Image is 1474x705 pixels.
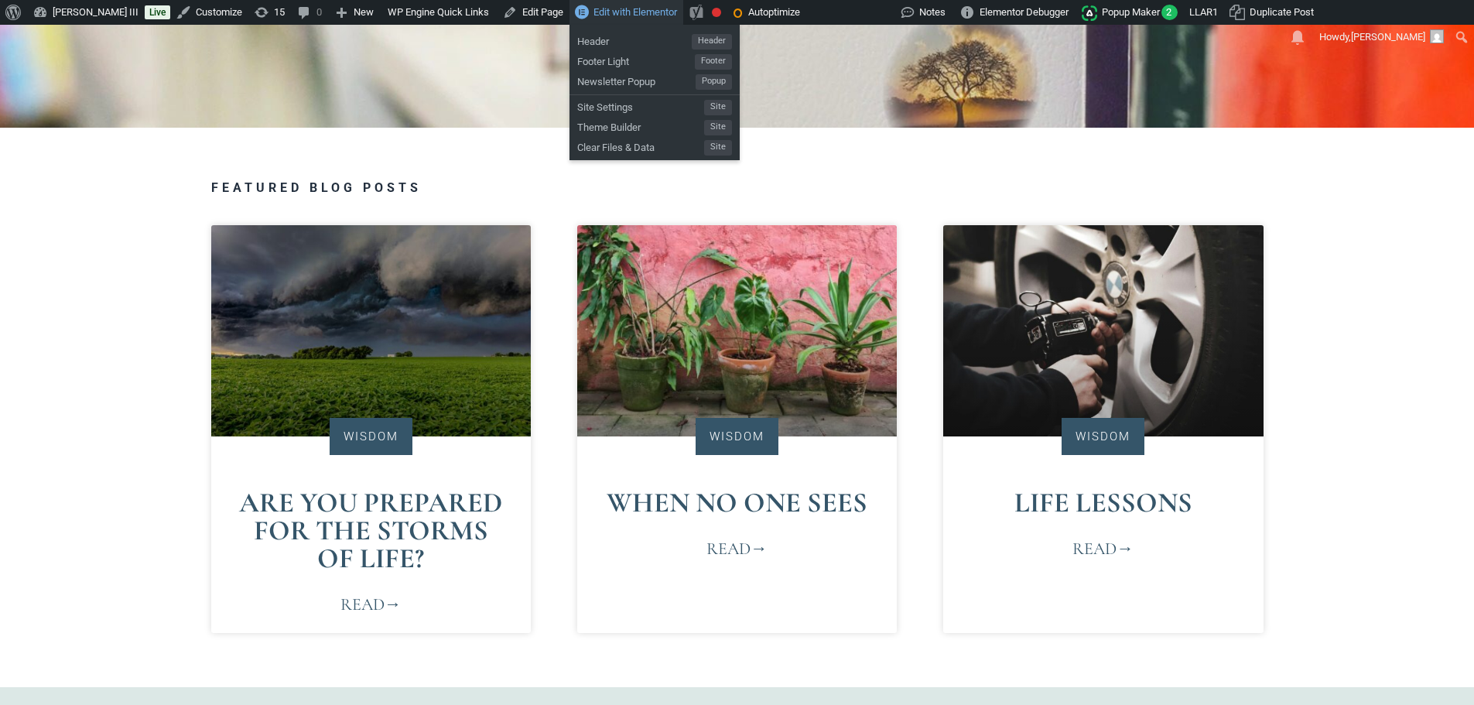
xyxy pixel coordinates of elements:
a: Read more about When No One Sees [706,536,768,562]
h3: Featured Blog Posts [211,182,1264,194]
span: Edit with Elementor [593,6,677,18]
a: Theme BuilderSite [569,115,740,135]
span: Clear Files & Data [577,135,704,156]
span: Header [692,34,732,50]
a: Life Lessons [1014,486,1192,519]
a: Howdy, [1314,25,1450,50]
a: Clear Files & DataSite [569,135,740,156]
span: Site [704,120,732,135]
span: 2 [1161,5,1178,20]
span: Theme Builder [577,115,704,135]
div: Wisdom [1062,418,1144,455]
span: Site [704,140,732,156]
a: Live [145,5,170,19]
a: Read more about Life Lessons [1072,536,1134,562]
div: Focus keyphrase not set [712,8,721,17]
a: Site SettingsSite [569,95,740,115]
div: Wisdom [696,418,778,455]
span: [PERSON_NAME] [1351,31,1425,43]
a: Newsletter PopupPopup [569,70,740,90]
a: HeaderHeader [569,29,740,50]
a: Footer LightFooter [569,50,740,70]
div: Wisdom [330,418,412,455]
a: Read more about Are You Prepared for the Storms of Life? [340,592,402,618]
a: When No One Sees [607,486,867,519]
span: Newsletter Popup [577,70,696,90]
span: Footer [695,54,732,70]
span: 1 [1212,6,1218,18]
span: Footer Light [577,50,695,70]
span: Popup [696,74,732,90]
a: Are You Prepared for the Storms of Life? [239,486,502,575]
span: Header [577,29,692,50]
span: Site [704,100,732,115]
img: Views over 48 hours. Click for more Jetpack Stats. [814,3,901,22]
span: Site Settings [577,95,704,115]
